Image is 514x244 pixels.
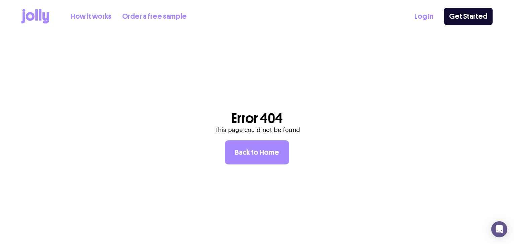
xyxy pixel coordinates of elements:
a: Back to Home [225,140,289,164]
a: Log In [415,11,433,22]
p: This page could not be found [214,126,300,134]
a: How it works [71,11,111,22]
h1: Error 404 [214,113,300,124]
div: Open Intercom Messenger [491,221,507,237]
a: Order a free sample [122,11,187,22]
a: Get Started [444,8,493,25]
